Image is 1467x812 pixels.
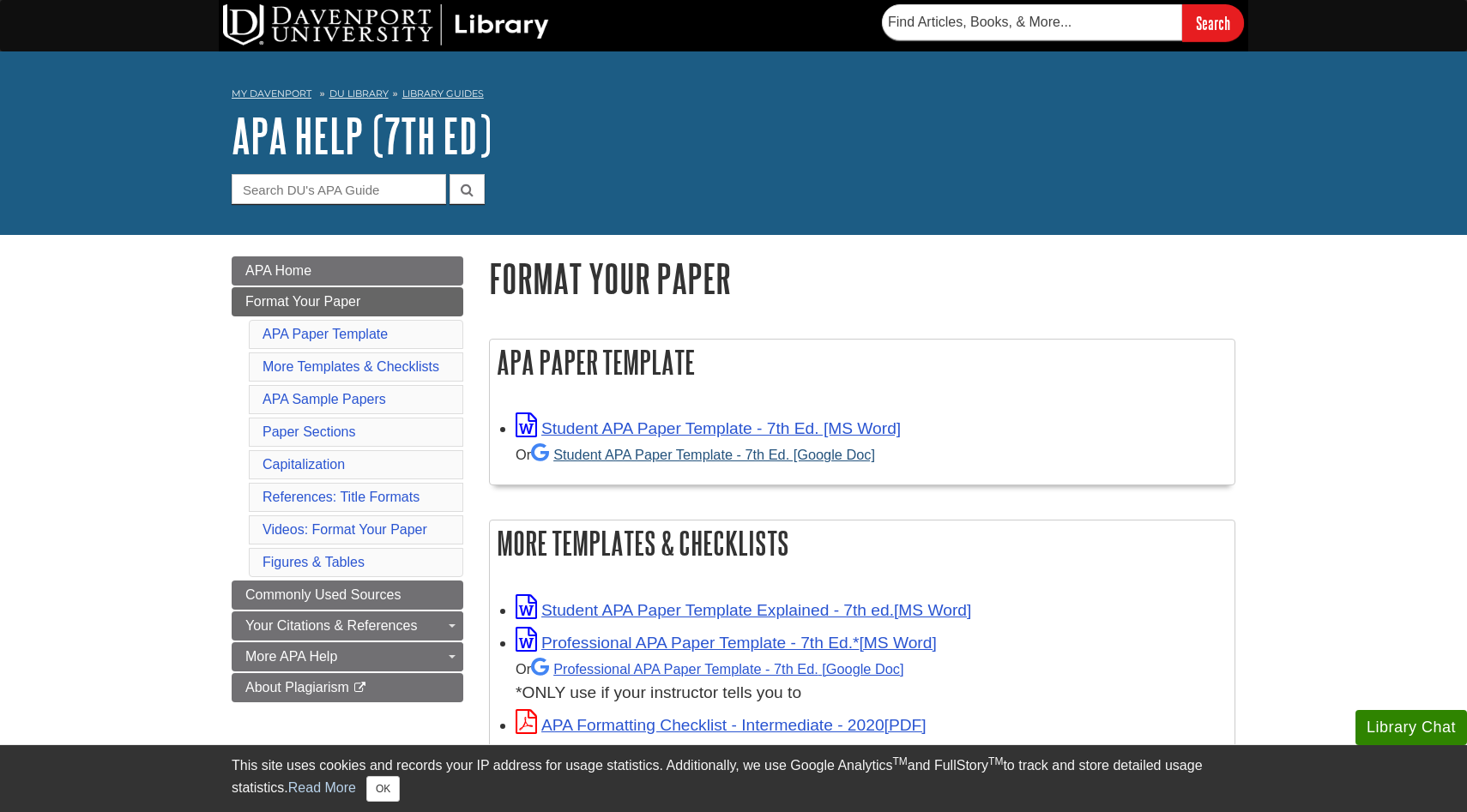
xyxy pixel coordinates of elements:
[489,256,1235,300] h1: Format Your Paper
[329,87,389,99] a: DU Library
[232,82,1235,110] nav: breadcrumb
[263,457,345,472] a: Capitalization
[232,87,311,101] a: My Davenport
[245,618,417,633] span: Your Citations & References
[263,392,386,406] a: APA Sample Papers
[245,649,337,664] span: More APA Help
[490,340,1235,385] h2: APA Paper Template
[245,587,401,602] span: Commonly Used Sources
[263,555,365,569] a: Figures & Tables
[263,490,420,504] a: References: Title Formats
[366,776,400,802] button: Close
[232,287,463,316] a: Format Your Paper
[490,520,1235,566] h2: More Templates & Checklists
[263,522,427,537] a: Videos: Format Your Paper
[882,4,1244,41] form: Searches DU Library's articles, books, and more
[232,642,463,671] a: More APA Help
[882,4,1182,40] input: Find Articles, Books, & More...
[232,755,1235,802] div: This site uses cookies and records your IP address for usage statistics. Additionally, we use Goo...
[288,780,356,795] a: Read More
[531,661,903,677] a: Professional APA Paper Template - 7th Ed.
[531,447,875,462] a: Student APA Paper Template - 7th Ed. [Google Doc]
[516,738,1226,763] div: For 1st & 2nd year classes
[263,424,356,439] a: Paper Sections
[516,716,927,734] a: Link opens in new window
[892,755,907,767] sup: TM
[232,174,446,204] input: Search DU's APA Guide
[232,611,463,641] a: Your Citations & References
[516,419,901,437] a: Link opens in new window
[1182,4,1244,41] input: Search
[353,683,367,694] i: This link opens in a new window
[516,447,875,462] small: Or
[516,661,903,677] small: Or
[263,359,439,374] a: More Templates & Checklists
[988,755,1003,767] sup: TM
[1355,710,1467,745] button: Library Chat
[232,580,463,610] a: Commonly Used Sources
[232,256,463,702] div: Guide Page Menu
[402,87,484,99] a: Library Guides
[232,256,463,286] a: APA Home
[232,673,463,702] a: About Plagiarism
[245,680,349,695] span: About Plagiarism
[245,294,360,309] span: Format Your Paper
[516,634,937,652] a: Link opens in new window
[232,109,492,162] a: APA Help (7th Ed)
[223,4,549,45] img: DU Library
[516,601,971,619] a: Link opens in new window
[263,327,388,341] a: APA Paper Template
[245,263,311,278] span: APA Home
[516,656,1226,707] div: *ONLY use if your instructor tells you to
